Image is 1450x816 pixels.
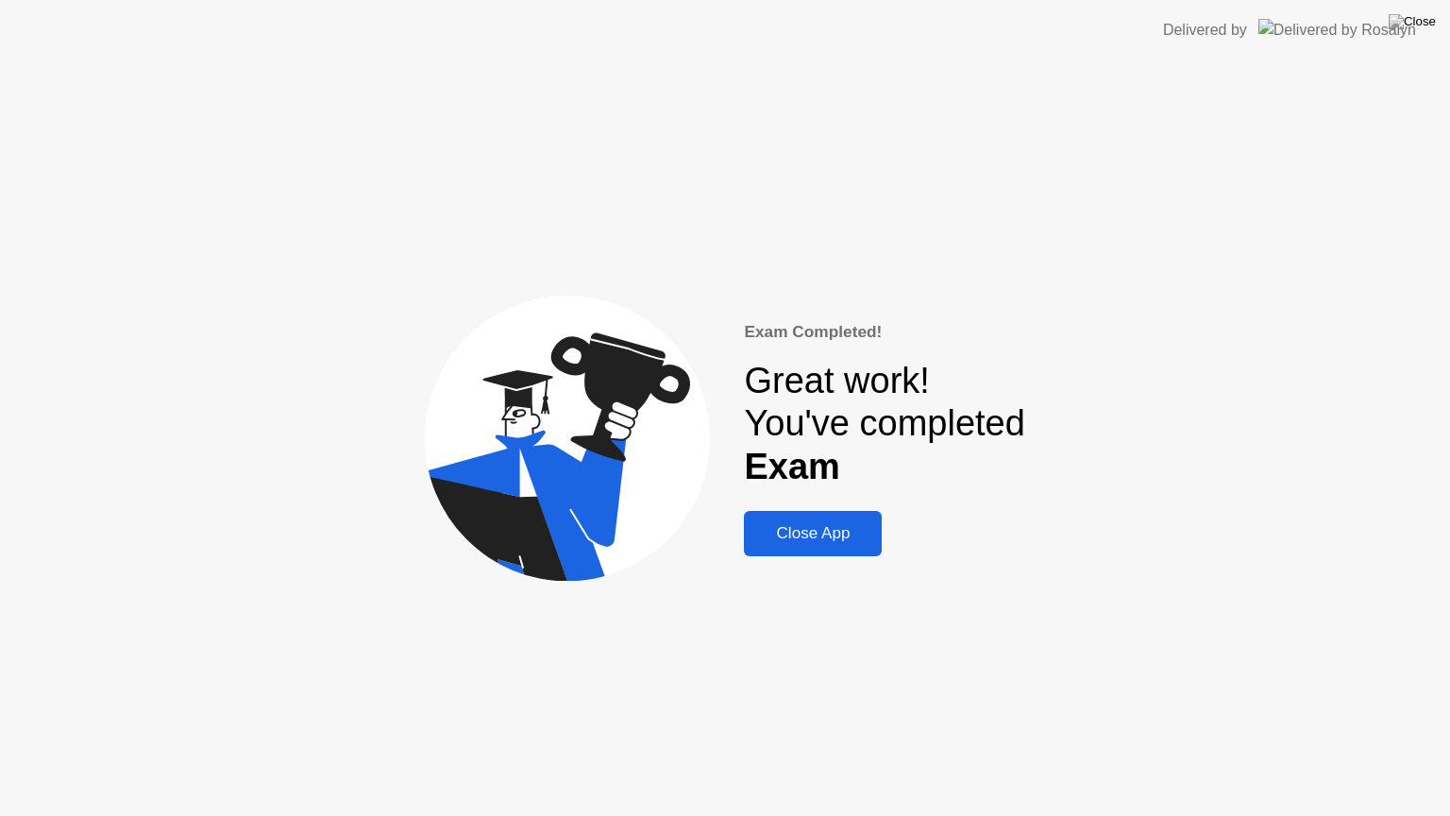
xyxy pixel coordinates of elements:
[1258,19,1416,41] img: Delivered by Rosalyn
[744,320,1024,345] div: Exam Completed!
[744,447,839,486] b: Exam
[750,524,876,543] div: Close App
[744,511,882,556] button: Close App
[744,360,1024,489] div: Great work! You've completed
[1389,14,1436,29] img: Close
[1163,19,1247,42] div: Delivered by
